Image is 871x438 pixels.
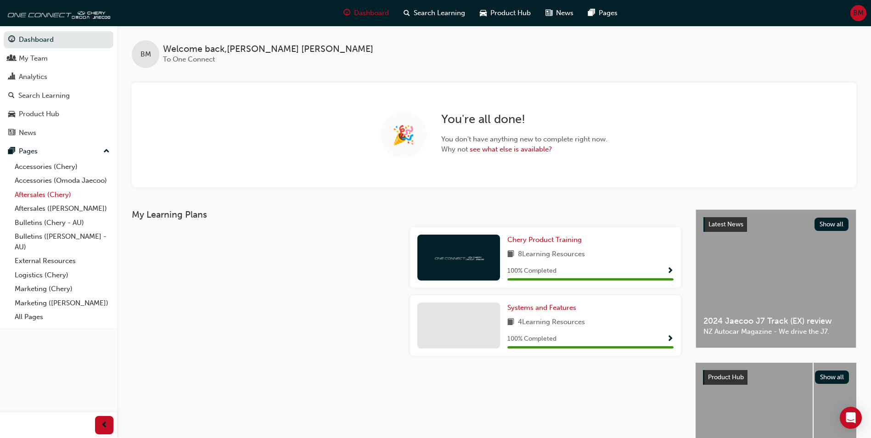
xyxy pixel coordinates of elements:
[507,235,585,245] a: Chery Product Training
[392,130,415,140] span: 🎉
[815,218,849,231] button: Show all
[396,4,472,22] a: search-iconSearch Learning
[815,371,849,384] button: Show all
[708,220,743,228] span: Latest News
[11,160,113,174] a: Accessories (Chery)
[8,110,15,118] span: car-icon
[441,144,607,155] span: Why not
[507,303,580,313] a: Systems and Features
[19,53,48,64] div: My Team
[19,72,47,82] div: Analytics
[4,31,113,48] a: Dashboard
[441,112,607,127] h2: You're all done!
[11,230,113,254] a: Bulletins ([PERSON_NAME] - AU)
[588,7,595,19] span: pages-icon
[8,36,15,44] span: guage-icon
[472,4,538,22] a: car-iconProduct Hub
[840,407,862,429] div: Open Intercom Messenger
[101,420,108,431] span: prev-icon
[8,55,15,63] span: people-icon
[11,254,113,268] a: External Resources
[11,174,113,188] a: Accessories (Omoda Jaecoo)
[11,216,113,230] a: Bulletins (Chery - AU)
[354,8,389,18] span: Dashboard
[404,7,410,19] span: search-icon
[441,134,607,145] span: You don't have anything new to complete right now.
[518,249,585,260] span: 8 Learning Resources
[163,55,215,63] span: To One Connect
[19,146,38,157] div: Pages
[103,146,110,157] span: up-icon
[19,109,59,119] div: Product Hub
[4,68,113,85] a: Analytics
[538,4,581,22] a: news-iconNews
[4,106,113,123] a: Product Hub
[696,209,856,348] a: Latest NewsShow all2024 Jaecoo J7 Track (EX) reviewNZ Autocar Magazine - We drive the J7.
[8,129,15,137] span: news-icon
[11,282,113,296] a: Marketing (Chery)
[599,8,618,18] span: Pages
[507,334,556,344] span: 100 % Completed
[708,373,744,381] span: Product Hub
[480,7,487,19] span: car-icon
[490,8,531,18] span: Product Hub
[4,143,113,160] button: Pages
[545,7,552,19] span: news-icon
[667,335,674,343] span: Show Progress
[11,296,113,310] a: Marketing ([PERSON_NAME])
[556,8,573,18] span: News
[343,7,350,19] span: guage-icon
[470,145,552,153] a: see what else is available?
[581,4,625,22] a: pages-iconPages
[507,249,514,260] span: book-icon
[507,236,582,244] span: Chery Product Training
[507,317,514,328] span: book-icon
[4,50,113,67] a: My Team
[132,209,681,220] h3: My Learning Plans
[507,303,576,312] span: Systems and Features
[667,267,674,275] span: Show Progress
[4,87,113,104] a: Search Learning
[8,147,15,156] span: pages-icon
[140,49,151,60] span: BM
[518,317,585,328] span: 4 Learning Resources
[414,8,465,18] span: Search Learning
[8,92,15,100] span: search-icon
[703,326,849,337] span: NZ Autocar Magazine - We drive the J7.
[5,4,110,22] img: oneconnect
[667,333,674,345] button: Show Progress
[703,217,849,232] a: Latest NewsShow all
[19,128,36,138] div: News
[11,268,113,282] a: Logistics (Chery)
[4,29,113,143] button: DashboardMy TeamAnalyticsSearch LearningProduct HubNews
[433,253,484,262] img: oneconnect
[11,202,113,216] a: Aftersales ([PERSON_NAME])
[4,124,113,141] a: News
[850,5,866,21] button: BM
[703,316,849,326] span: 2024 Jaecoo J7 Track (EX) review
[667,265,674,277] button: Show Progress
[11,188,113,202] a: Aftersales (Chery)
[8,73,15,81] span: chart-icon
[18,90,70,101] div: Search Learning
[336,4,396,22] a: guage-iconDashboard
[11,310,113,324] a: All Pages
[163,44,373,55] span: Welcome back , [PERSON_NAME] [PERSON_NAME]
[703,370,849,385] a: Product HubShow all
[853,8,864,18] span: BM
[507,266,556,276] span: 100 % Completed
